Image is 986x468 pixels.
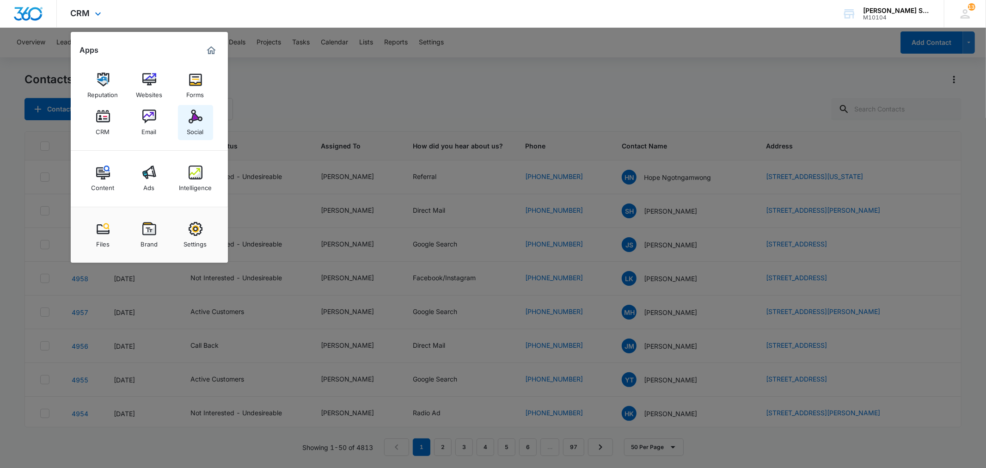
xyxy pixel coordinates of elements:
[204,43,219,58] a: Marketing 360® Dashboard
[968,3,975,11] span: 131
[178,105,213,140] a: Social
[187,123,204,135] div: Social
[132,105,167,140] a: Email
[92,179,115,191] div: Content
[132,161,167,196] a: Ads
[178,217,213,252] a: Settings
[968,3,975,11] div: notifications count
[141,236,158,248] div: Brand
[86,161,121,196] a: Content
[86,68,121,103] a: Reputation
[86,217,121,252] a: Files
[863,7,931,14] div: account name
[132,217,167,252] a: Brand
[71,8,90,18] span: CRM
[178,161,213,196] a: Intelligence
[80,46,99,55] h2: Apps
[184,236,207,248] div: Settings
[187,86,204,99] div: Forms
[863,14,931,21] div: account id
[96,236,110,248] div: Files
[96,123,110,135] div: CRM
[136,86,162,99] div: Websites
[178,68,213,103] a: Forms
[142,123,157,135] div: Email
[132,68,167,103] a: Websites
[144,179,155,191] div: Ads
[86,105,121,140] a: CRM
[179,179,212,191] div: Intelligence
[88,86,118,99] div: Reputation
